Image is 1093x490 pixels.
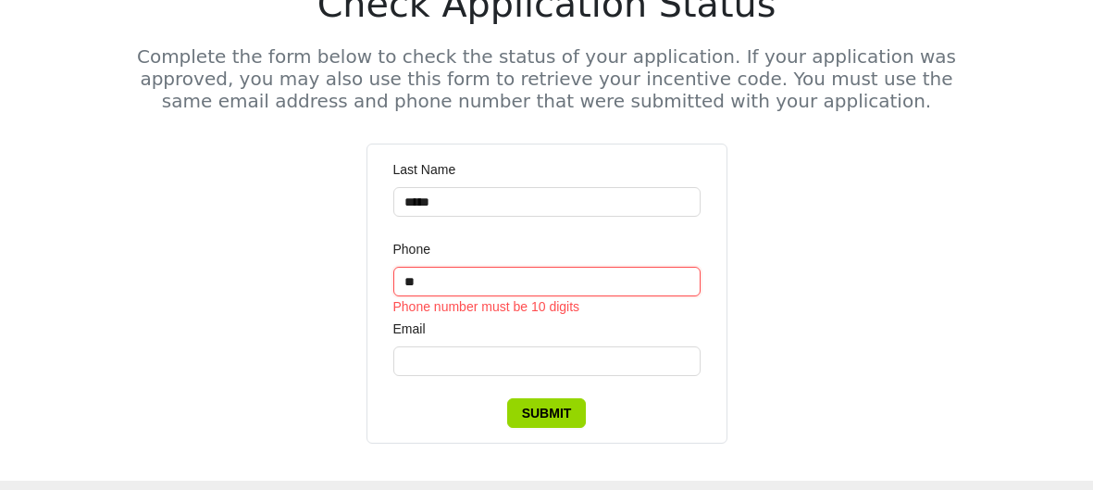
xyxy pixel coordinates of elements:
[507,398,587,428] button: Submit
[125,45,969,112] h5: Complete the form below to check the status of your application. If your application was approved...
[393,159,469,180] label: Last Name
[393,346,701,376] input: Email
[522,403,572,423] span: Submit
[393,239,443,259] label: Phone
[393,296,701,317] div: Phone number must be 10 digits
[393,267,701,296] input: Phone
[393,187,701,217] input: Last Name
[393,319,439,339] label: Email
